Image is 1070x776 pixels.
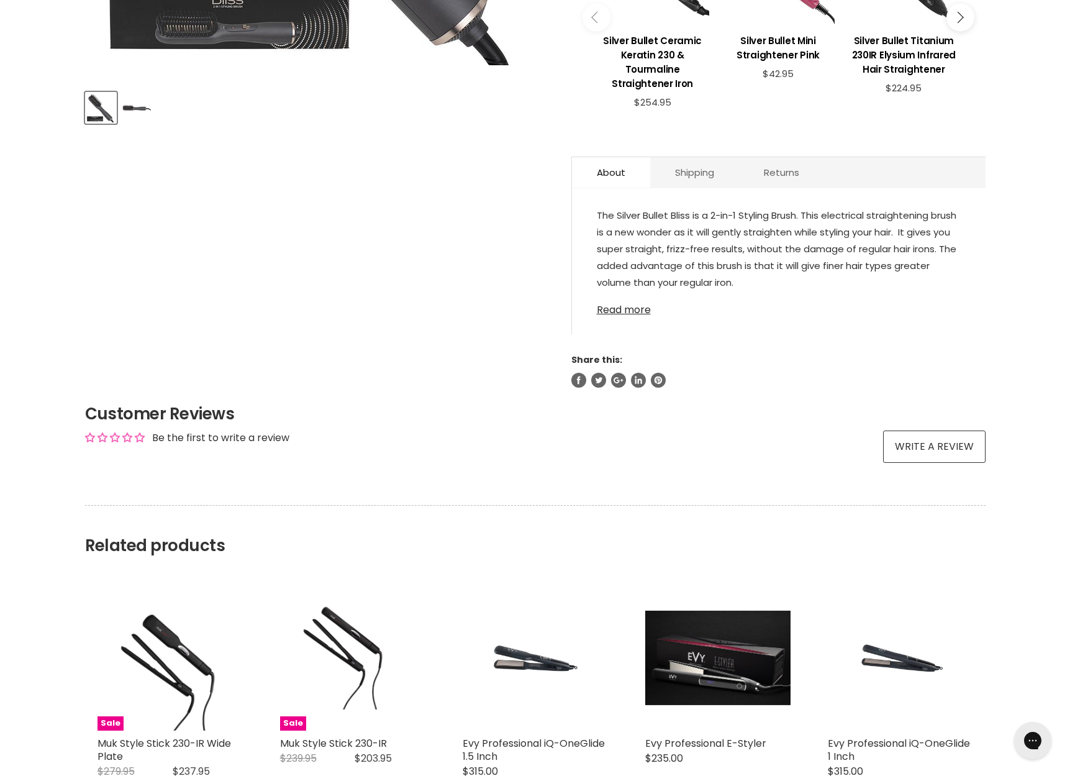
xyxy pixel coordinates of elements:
span: Sale [280,716,306,731]
span: $254.95 [634,96,671,109]
p: The Silver Bullet Bliss is a 2-in-1 Styling Brush. This electrical straightening brush is a new w... [597,207,961,293]
span: $239.95 [280,751,317,765]
a: Muk Style Stick 230-IR [280,736,387,751]
a: Evy Professional iQ-OneGlide 1 Inch Evy Professional iQ-OneGlide 1 Inch [828,585,973,731]
a: Evy Professional iQ-OneGlide 1 Inch [828,736,970,764]
a: View product:Silver Bullet Mini Straightener Pink [722,24,835,68]
h2: Customer Reviews [85,403,986,425]
img: Muk Style Stick 230-IR [280,585,425,731]
img: Silver Bullet Bliss 2-in-1 Styling Brush [122,93,151,122]
aside: Share this: [571,354,986,388]
span: $224.95 [886,81,922,94]
a: View product:Silver Bullet Ceramic Keratin 230 & Tourmaline Straightener Iron [596,24,709,97]
a: Evy Professional iQ-OneGlide 1.5 Inch Evy Professional iQ-OneGlide 1.5 Inch [463,585,608,731]
a: View product:Silver Bullet Titanium 230IR Elysium Infrared Hair Straightener [847,24,960,83]
img: Evy Professional E-Styler [645,611,791,705]
p: A professional quality straightening brush with a ceramic plate and separate ionic generator, you... [597,293,961,346]
img: Muk Style Stick 230-IR Wide Plate [97,585,243,731]
div: Product thumbnails [83,88,551,124]
h2: Related products [85,505,986,555]
span: $235.00 [645,751,683,765]
img: Evy Professional iQ-OneGlide 1.5 Inch [487,585,584,731]
span: $42.95 [763,67,794,80]
a: Evy Professional iQ-OneGlide 1.5 Inch [463,736,605,764]
h3: Silver Bullet Mini Straightener Pink [722,34,835,62]
iframe: Gorgias live chat messenger [1008,718,1058,764]
button: Silver Bullet Bliss 2-in-1 Styling Brush [120,92,152,124]
a: Muk Style Stick 230-IR Sale [280,585,425,731]
a: Shipping [650,157,739,188]
span: Sale [97,716,124,731]
a: Muk Style Stick 230-IR Wide Plate [97,736,231,764]
img: Silver Bullet Bliss 2-in-1 Styling Brush [86,93,116,122]
a: Evy Professional E-Styler Evy Professional E-Styler [645,585,791,731]
a: About [572,157,650,188]
a: Evy Professional E-Styler [645,736,766,751]
h3: Silver Bullet Titanium 230IR Elysium Infrared Hair Straightener [847,34,960,76]
a: Write a review [883,431,986,463]
button: Silver Bullet Bliss 2-in-1 Styling Brush [85,92,117,124]
span: $203.95 [355,751,392,765]
a: Returns [739,157,824,188]
a: Muk Style Stick 230-IR Wide Plate Sale [97,585,243,731]
a: Read more [597,297,961,316]
img: Evy Professional iQ-OneGlide 1 Inch [852,585,949,731]
div: Average rating is 0.00 stars [85,431,145,445]
span: Share this: [571,354,622,366]
h3: Silver Bullet Ceramic Keratin 230 & Tourmaline Straightener Iron [596,34,709,91]
div: Be the first to write a review [152,431,289,445]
